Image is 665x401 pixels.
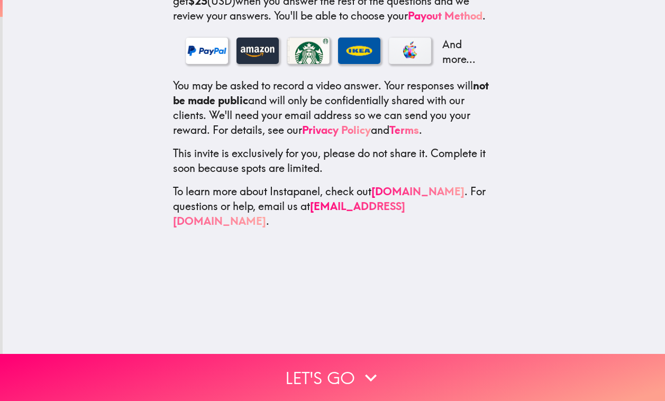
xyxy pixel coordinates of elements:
a: [DOMAIN_NAME] [371,185,464,198]
p: This invite is exclusively for you, please do not share it. Complete it soon because spots are li... [173,146,495,176]
p: And more... [440,37,482,67]
a: Payout Method [408,9,482,22]
a: [EMAIL_ADDRESS][DOMAIN_NAME] [173,199,405,227]
p: To learn more about Instapanel, check out . For questions or help, email us at . [173,184,495,229]
p: You may be asked to record a video answer. Your responses will and will only be confidentially sh... [173,78,495,138]
b: not be made public [173,79,489,107]
a: Terms [389,123,419,136]
a: Privacy Policy [302,123,371,136]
